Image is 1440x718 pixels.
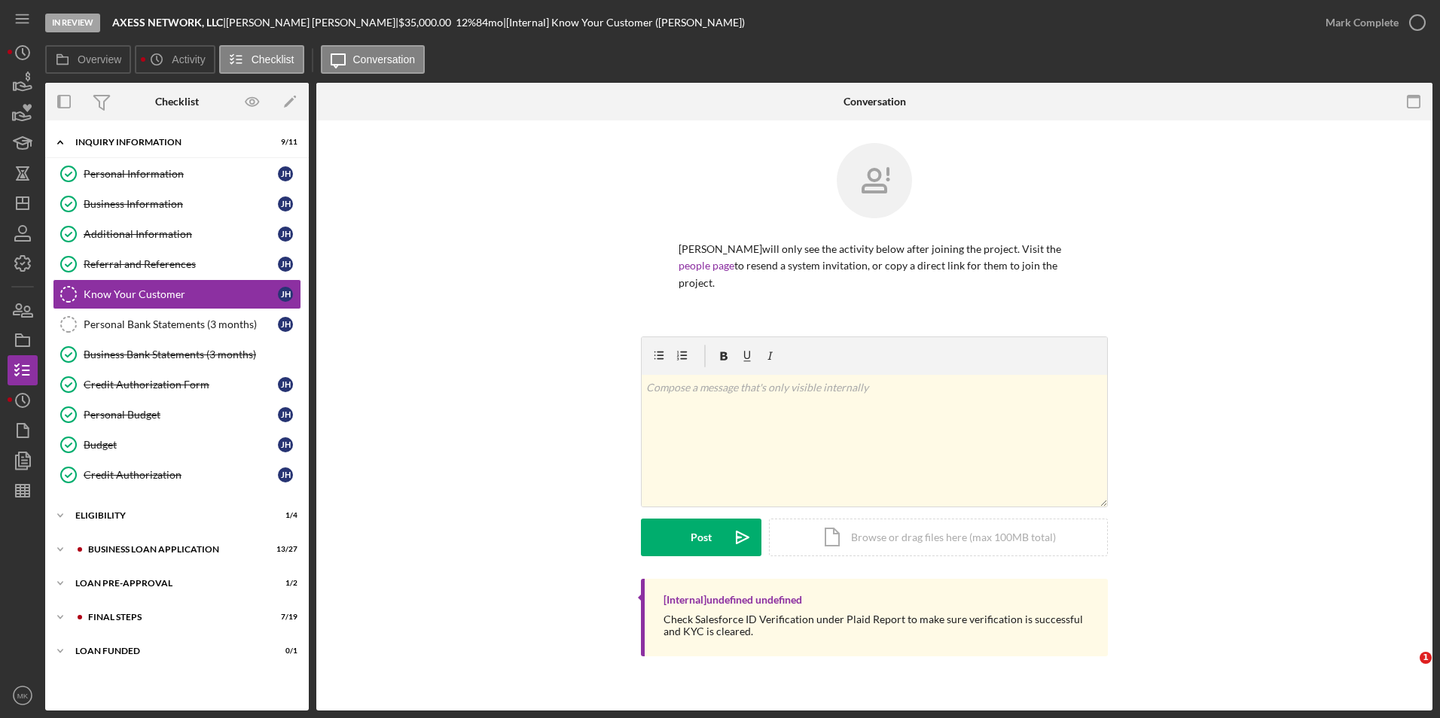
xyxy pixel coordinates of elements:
div: In Review [45,14,100,32]
div: Know Your Customer [84,288,278,300]
div: Personal Bank Statements (3 months) [84,318,278,330]
button: Mark Complete [1310,8,1432,38]
a: BudgetJH [53,430,301,460]
a: Credit AuthorizationJH [53,460,301,490]
a: Credit Authorization FormJH [53,370,301,400]
a: Know Your CustomerJH [53,279,301,309]
div: Credit Authorization [84,469,278,481]
a: Personal InformationJH [53,159,301,189]
div: 1 / 4 [270,511,297,520]
a: Business InformationJH [53,189,301,219]
label: Checklist [252,53,294,65]
div: 13 / 27 [270,545,297,554]
div: Post [691,519,712,556]
label: Conversation [353,53,416,65]
p: [PERSON_NAME] will only see the activity below after joining the project. Visit the to resend a s... [679,241,1070,291]
div: J H [278,196,293,211]
div: J H [278,317,293,332]
div: ELIGIBILITY [75,511,260,520]
div: J H [278,407,293,422]
div: BUSINESS LOAN APPLICATION [88,545,260,554]
div: Check Salesforce ID Verification under Plaid Report to make sure verification is successful and K... [664,613,1093,637]
div: FINAL STEPS [88,613,260,622]
div: 84 mo [476,17,503,29]
div: J H [278,257,293,272]
label: Overview [78,53,121,65]
div: Budget [84,439,278,451]
div: 12 % [456,17,476,29]
button: MK [8,680,38,710]
div: J H [278,166,293,181]
div: LOAN PRE-APPROVAL [75,579,260,588]
div: Credit Authorization Form [84,379,278,391]
div: Business Bank Statements (3 months) [84,348,301,361]
div: | [Internal] Know Your Customer ([PERSON_NAME]) [503,17,745,29]
button: Post [641,519,761,556]
div: INQUIRY INFORMATION [75,138,260,147]
div: 0 / 1 [270,647,297,656]
div: LOAN FUNDED [75,647,260,656]
a: Business Bank Statements (3 months) [53,339,301,370]
a: Additional InformationJH [53,219,301,249]
span: 1 [1420,652,1432,664]
button: Activity [135,45,215,74]
div: J H [278,437,293,452]
div: 1 / 2 [270,579,297,588]
div: J H [278,467,293,482]
label: Activity [172,53,205,65]
div: Personal Information [84,168,278,180]
div: Referral and References [84,258,278,270]
a: Personal Bank Statements (3 months)JH [53,309,301,339]
div: Additional Information [84,228,278,240]
div: Checklist [155,96,199,108]
div: J H [278,227,293,242]
text: MK [17,692,29,700]
div: | [112,17,226,29]
div: Personal Budget [84,409,278,421]
a: Referral and ReferencesJH [53,249,301,279]
a: Personal BudgetJH [53,400,301,430]
b: AXESS NETWORK, LLC [112,16,223,29]
div: Mark Complete [1326,8,1399,38]
div: [PERSON_NAME] [PERSON_NAME] | [226,17,398,29]
div: $35,000.00 [398,17,456,29]
div: Conversation [844,96,906,108]
button: Conversation [321,45,426,74]
a: people page [679,259,734,272]
div: J H [278,287,293,302]
div: [Internal] undefined undefined [664,594,802,606]
button: Overview [45,45,131,74]
div: 9 / 11 [270,138,297,147]
button: Checklist [219,45,304,74]
div: J H [278,377,293,392]
div: Business Information [84,198,278,210]
iframe: Intercom live chat [1389,652,1425,688]
div: 7 / 19 [270,613,297,622]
